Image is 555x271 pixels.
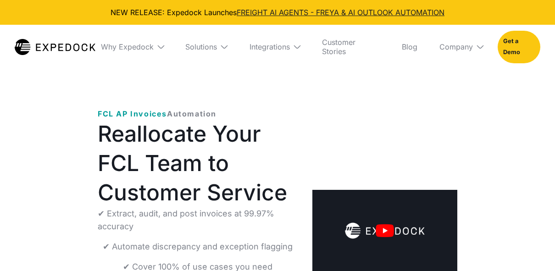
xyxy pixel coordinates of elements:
h1: Reallocate Your FCL Team to Customer Service [98,119,298,207]
p: ✔ Extract, audit, and post invoices at 99.97% accuracy [98,207,298,233]
a: Blog [394,25,425,69]
a: Get a Demo [498,31,540,63]
div: Solutions [185,42,217,51]
p: ‍ Automation [98,108,216,119]
div: Company [439,42,473,51]
div: NEW RELEASE: Expedock Launches [7,7,548,17]
div: Why Expedock [101,42,154,51]
p: ✔ Automate discrepancy and exception flagging [103,240,293,253]
div: Integrations [250,42,290,51]
span: FCL AP Invoices [98,109,167,118]
a: FREIGHT AI AGENTS - FREYA & AI OUTLOOK AUTOMATION [237,8,444,17]
a: Customer Stories [315,25,387,69]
